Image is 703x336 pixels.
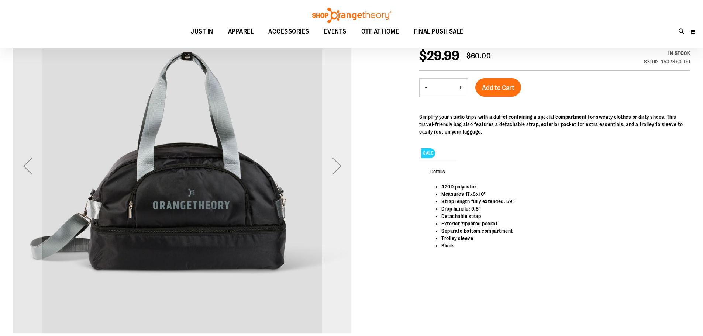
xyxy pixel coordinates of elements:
[433,79,453,97] input: Product quantity
[441,227,683,235] li: Separate bottom compartment
[183,23,221,40] a: JUST IN
[228,23,254,40] span: APPAREL
[441,242,683,249] li: Black
[441,220,683,227] li: Exterior zippered pocket
[441,205,683,212] li: Drop handle: 9.8"
[441,190,683,198] li: Measures 17x8x10"
[482,84,514,92] span: Add to Cart
[406,23,471,40] a: FINAL PUSH SALE
[441,198,683,205] li: Strap length fully extended: 59"
[421,148,435,158] span: SALE
[644,59,658,65] strong: SKU
[453,79,468,97] button: Increase product quantity
[261,23,317,40] a: ACCESSORIES
[268,23,309,40] span: ACCESSORIES
[324,23,347,40] span: EVENTS
[419,48,459,63] span: $29.99
[441,212,683,220] li: Detachable strap
[475,78,521,97] button: Add to Cart
[221,23,261,40] a: APPAREL
[354,23,407,40] a: OTF AT HOME
[317,23,354,40] a: EVENTS
[414,23,464,40] span: FINAL PUSH SALE
[420,79,433,97] button: Decrease product quantity
[419,113,690,135] div: Simplify your studio trips with a duffel containing a special compartment for sweaty clothes or d...
[419,162,456,181] span: Details
[311,8,392,23] img: Shop Orangetheory
[361,23,399,40] span: OTF AT HOME
[661,58,690,65] div: 1537363-00
[441,183,683,190] li: 420D polyester
[191,23,213,40] span: JUST IN
[668,50,690,56] span: In stock
[644,49,690,57] div: Availability
[466,52,491,60] span: $60.00
[441,235,683,242] li: Trolley sleeve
